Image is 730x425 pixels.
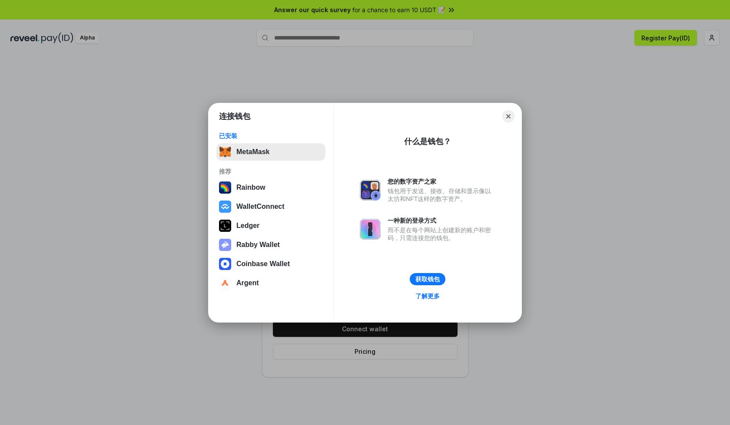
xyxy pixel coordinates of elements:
[236,184,265,191] div: Rainbow
[502,110,514,122] button: Close
[415,275,440,283] div: 获取钱包
[360,219,381,240] img: svg+xml,%3Csvg%20xmlns%3D%22http%3A%2F%2Fwww.w3.org%2F2000%2Fsvg%22%20fill%3D%22none%22%20viewBox...
[219,239,231,251] img: svg+xml,%3Csvg%20xmlns%3D%22http%3A%2F%2Fwww.w3.org%2F2000%2Fsvg%22%20fill%3D%22none%22%20viewBox...
[404,136,451,147] div: 什么是钱包？
[236,222,259,230] div: Ledger
[360,180,381,201] img: svg+xml,%3Csvg%20xmlns%3D%22http%3A%2F%2Fwww.w3.org%2F2000%2Fsvg%22%20fill%3D%22none%22%20viewBox...
[219,146,231,158] img: svg+xml,%3Csvg%20fill%3D%22none%22%20height%3D%2233%22%20viewBox%3D%220%200%2035%2033%22%20width%...
[388,217,495,224] div: 一种新的登录方式
[388,178,495,185] div: 您的数字资产之家
[410,290,445,302] a: 了解更多
[216,274,325,292] button: Argent
[236,241,280,249] div: Rabby Wallet
[388,187,495,203] div: 钱包用于发送、接收、存储和显示像以太坊和NFT这样的数字资产。
[216,198,325,215] button: WalletConnect
[219,201,231,213] img: svg+xml,%3Csvg%20width%3D%2228%22%20height%3D%2228%22%20viewBox%3D%220%200%2028%2028%22%20fill%3D...
[216,143,325,161] button: MetaMask
[219,181,231,194] img: svg+xml,%3Csvg%20width%3D%22120%22%20height%3D%22120%22%20viewBox%3D%220%200%20120%20120%22%20fil...
[236,279,259,287] div: Argent
[236,260,290,268] div: Coinbase Wallet
[219,111,250,122] h1: 连接钱包
[216,255,325,273] button: Coinbase Wallet
[219,220,231,232] img: svg+xml,%3Csvg%20xmlns%3D%22http%3A%2F%2Fwww.w3.org%2F2000%2Fsvg%22%20width%3D%2228%22%20height%3...
[219,168,323,175] div: 推荐
[219,132,323,140] div: 已安装
[415,292,440,300] div: 了解更多
[219,258,231,270] img: svg+xml,%3Csvg%20width%3D%2228%22%20height%3D%2228%22%20viewBox%3D%220%200%2028%2028%22%20fill%3D...
[236,203,285,211] div: WalletConnect
[236,148,269,156] div: MetaMask
[219,277,231,289] img: svg+xml,%3Csvg%20width%3D%2228%22%20height%3D%2228%22%20viewBox%3D%220%200%2028%2028%22%20fill%3D...
[216,217,325,234] button: Ledger
[216,236,325,254] button: Rabby Wallet
[410,273,445,285] button: 获取钱包
[216,179,325,196] button: Rainbow
[388,226,495,242] div: 而不是在每个网站上创建新的账户和密码，只需连接您的钱包。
